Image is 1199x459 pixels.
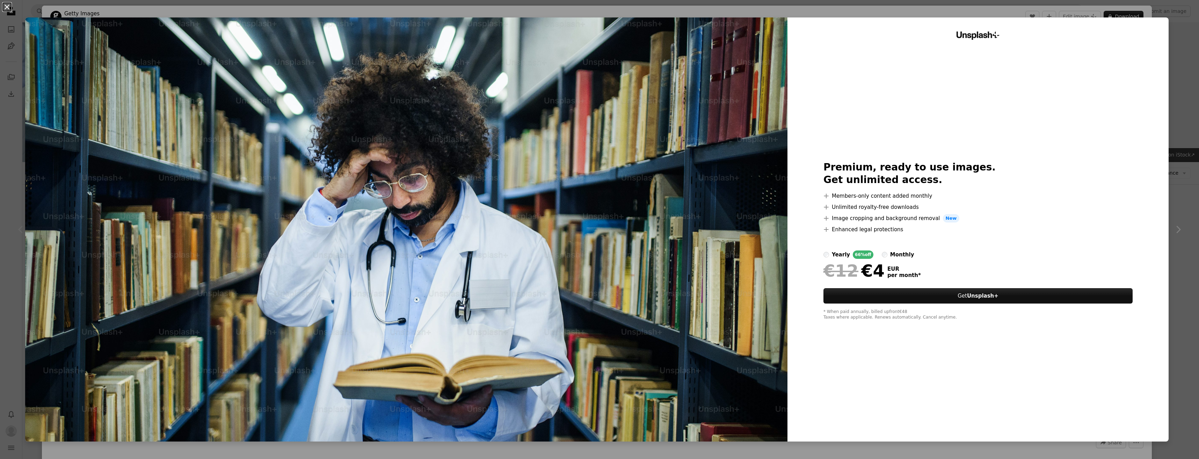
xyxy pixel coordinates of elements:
[887,266,921,272] span: EUR
[823,161,1133,186] h2: Premium, ready to use images. Get unlimited access.
[887,272,921,278] span: per month *
[823,203,1133,211] li: Unlimited royalty-free downloads
[890,250,914,259] div: monthly
[823,309,1133,320] div: * When paid annually, billed upfront €48 Taxes where applicable. Renews automatically. Cancel any...
[823,288,1133,304] a: GetUnsplash+
[823,225,1133,234] li: Enhanced legal protections
[823,262,885,280] div: €4
[882,252,887,257] input: monthly
[823,252,829,257] input: yearly66%off
[823,192,1133,200] li: Members-only content added monthly
[967,293,998,299] strong: Unsplash+
[832,250,850,259] div: yearly
[823,262,858,280] span: €12
[823,214,1133,223] li: Image cropping and background removal
[853,250,873,259] div: 66% off
[943,214,960,223] span: New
